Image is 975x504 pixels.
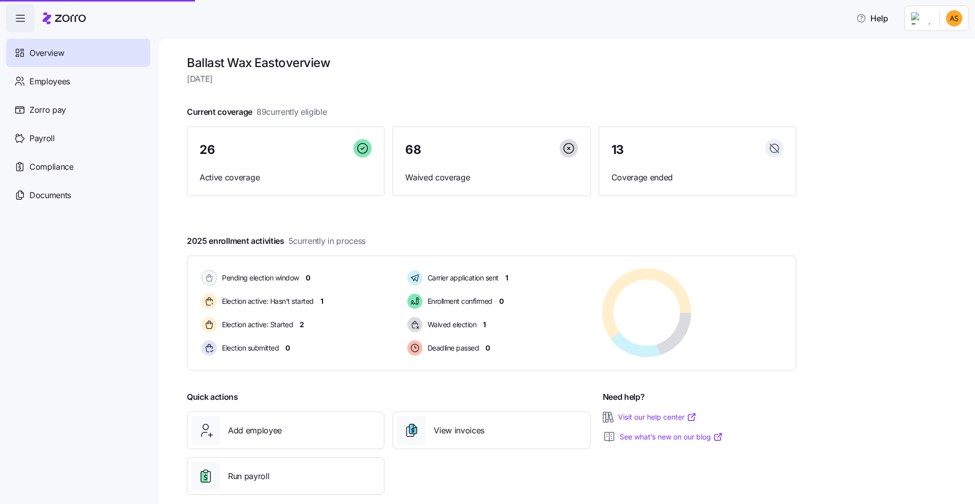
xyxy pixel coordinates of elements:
span: Waived election [425,320,477,330]
span: Coverage ended [611,171,784,184]
span: 1 [320,296,323,306]
a: Overview [6,39,150,67]
span: 1 [483,320,486,330]
span: Compliance [29,161,74,173]
span: Need help? [603,391,645,403]
span: View invoices [434,424,484,437]
span: 5 currently in process [288,235,366,247]
span: Election active: Hasn't started [219,296,314,306]
span: Election active: Started [219,320,293,330]
img: Employer logo [911,12,931,24]
span: Run payroll [228,470,269,483]
span: Waived coverage [405,171,577,184]
span: 89 currently eligible [256,106,327,118]
span: 26 [200,144,215,156]
span: Active coverage [200,171,372,184]
a: See what’s new on our blog [620,432,723,442]
span: Quick actions [187,391,238,403]
a: Documents [6,181,150,209]
a: Visit our help center [618,412,697,422]
span: Zorro pay [29,104,66,116]
button: Help [848,8,896,28]
span: Enrollment confirmed [425,296,493,306]
span: Election submitted [219,343,279,353]
span: Overview [29,47,64,59]
img: 835be5d9d2fb0bff5529581db3e63ca5 [946,10,962,26]
span: 0 [285,343,290,353]
span: Help [856,12,888,24]
a: Zorro pay [6,96,150,124]
span: 0 [306,273,310,283]
span: 2025 enrollment activities [187,235,366,247]
span: Pending election window [219,273,299,283]
span: Payroll [29,132,55,145]
span: 2 [300,320,304,330]
a: Payroll [6,124,150,152]
span: Carrier application sent [425,273,499,283]
span: Deadline passed [425,343,479,353]
span: Documents [29,189,71,202]
a: Employees [6,67,150,96]
span: 13 [611,144,624,156]
span: Add employee [228,424,282,437]
span: [DATE] [187,73,796,85]
span: Current coverage [187,106,327,118]
span: Employees [29,75,70,88]
a: Compliance [6,152,150,181]
span: 68 [405,144,421,156]
span: 1 [505,273,508,283]
span: 0 [499,296,504,306]
h1: Ballast Wax East overview [187,55,796,71]
span: 0 [485,343,490,353]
